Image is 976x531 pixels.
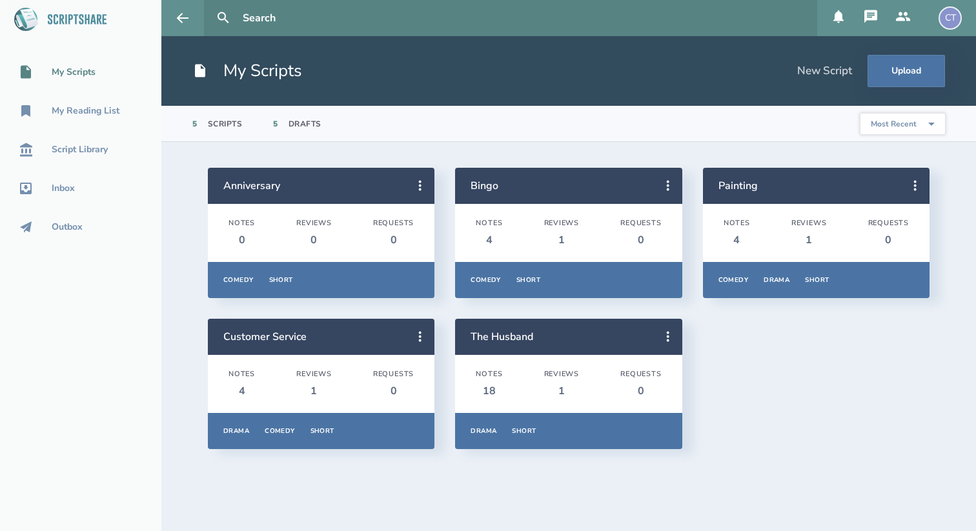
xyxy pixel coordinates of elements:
div: Requests [620,370,661,379]
a: Anniversary [223,179,280,193]
div: 0 [373,384,414,398]
div: Script Library [52,145,108,155]
a: Painting [718,179,758,193]
div: Comedy [223,276,254,285]
div: Reviews [544,370,580,379]
div: 0 [296,233,332,247]
div: Short [269,276,293,285]
div: 0 [373,233,414,247]
div: 0 [868,233,909,247]
div: Comedy [265,426,295,436]
div: Drama [223,426,249,436]
div: Short [516,276,540,285]
a: The Husband [471,330,533,344]
div: New Script [797,64,852,78]
div: Short [310,426,334,436]
div: Reviews [791,219,827,228]
div: Notes [476,370,502,379]
div: Drama [764,276,789,285]
div: Inbox [52,183,75,194]
div: CT [939,6,962,30]
div: 1 [544,233,580,247]
div: My Scripts [52,67,96,77]
div: My Reading List [52,106,119,116]
div: Reviews [296,370,332,379]
div: Requests [868,219,909,228]
div: Reviews [544,219,580,228]
div: 0 [620,233,661,247]
div: 0 [229,233,255,247]
div: Notes [476,219,502,228]
div: 1 [296,384,332,398]
div: Short [512,426,536,436]
div: Notes [724,219,750,228]
div: 5 [273,119,278,129]
button: Upload [868,55,945,87]
div: Requests [620,219,661,228]
a: Customer Service [223,330,307,344]
div: Requests [373,370,414,379]
div: Comedy [718,276,749,285]
div: 4 [476,233,502,247]
a: Bingo [471,179,498,193]
div: 4 [229,384,255,398]
div: 1 [544,384,580,398]
div: Outbox [52,222,83,232]
div: Reviews [296,219,332,228]
div: 18 [476,384,502,398]
div: Requests [373,219,414,228]
div: Notes [229,370,255,379]
h1: My Scripts [192,59,302,83]
div: Short [805,276,829,285]
div: 0 [620,384,661,398]
div: Comedy [471,276,501,285]
div: 5 [192,119,198,129]
div: Notes [229,219,255,228]
div: Drama [471,426,496,436]
div: Drafts [289,119,321,129]
div: 1 [791,233,827,247]
div: 4 [724,233,750,247]
div: Scripts [208,119,243,129]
